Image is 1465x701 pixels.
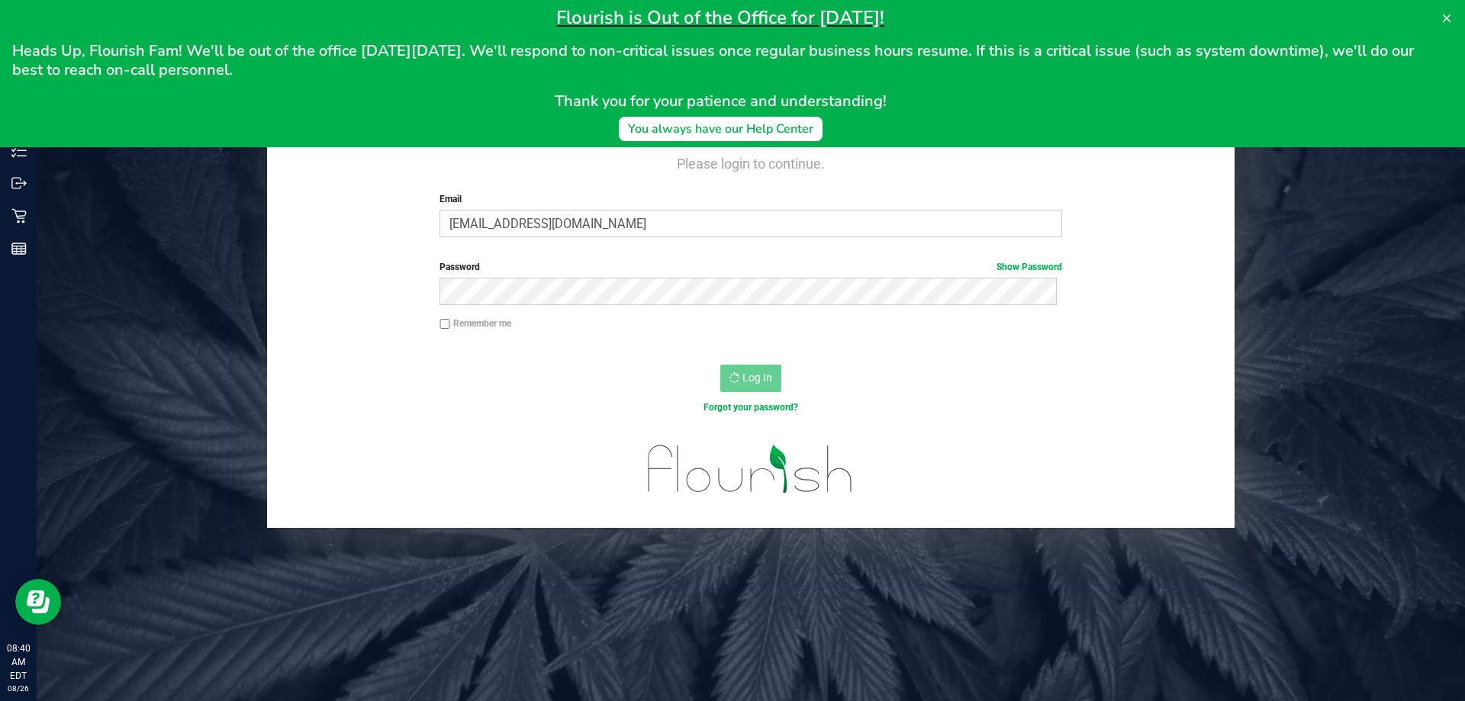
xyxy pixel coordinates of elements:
[11,175,27,191] inline-svg: Outbound
[704,402,798,413] a: Forgot your password?
[7,642,30,683] p: 08:40 AM EDT
[439,317,511,330] label: Remember me
[556,5,884,30] span: Flourish is Out of the Office for [DATE]!
[15,579,61,625] iframe: Resource center
[12,40,1418,80] span: Heads Up, Flourish Fam! We'll be out of the office [DATE][DATE]. We'll respond to non-critical is...
[439,262,480,272] span: Password
[11,241,27,256] inline-svg: Reports
[439,319,450,330] input: Remember me
[439,192,1061,206] label: Email
[628,120,813,138] div: You always have our Help Center
[267,153,1235,171] h4: Please login to continue.
[11,143,27,158] inline-svg: Inventory
[720,365,781,392] button: Log In
[555,91,887,111] span: Thank you for your patience and understanding!
[11,208,27,223] inline-svg: Retail
[997,262,1062,272] a: Show Password
[629,430,871,508] img: flourish_logo.svg
[742,371,772,384] span: Log In
[7,683,30,694] p: 08/26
